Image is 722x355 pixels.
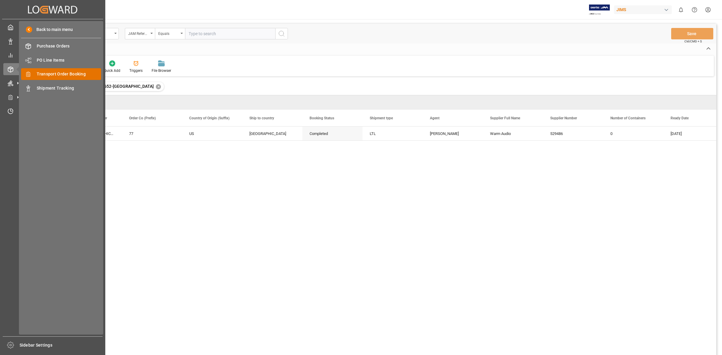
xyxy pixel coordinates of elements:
[3,49,102,61] a: My Reports
[614,5,672,14] div: JIMS
[3,35,102,47] a: Data Management
[93,84,154,89] span: 77-10652-[GEOGRAPHIC_DATA]
[688,3,701,17] button: Help Center
[21,82,101,94] a: Shipment Tracking
[490,116,520,120] span: Supplier Full Name
[37,43,101,49] span: Purchase Orders
[543,127,603,140] div: 529486
[20,342,103,348] span: Sidebar Settings
[674,3,688,17] button: show 0 new notifications
[671,28,713,39] button: Save
[152,68,171,73] div: File Browser
[310,116,334,120] span: Booking Status
[430,116,440,120] span: Agent
[37,57,101,63] span: PO Line Items
[37,85,101,91] span: Shipment Tracking
[128,29,149,36] div: JAM Reference Number
[610,116,646,120] span: Number of Containers
[129,127,175,141] div: 77
[21,54,101,66] a: PO Line Items
[3,105,102,117] a: Timeslot Management V2
[310,127,355,141] div: Completed
[614,4,674,15] button: JIMS
[550,116,577,120] span: Supplier Number
[430,127,476,141] div: [PERSON_NAME]
[158,29,179,36] div: Equals
[155,28,185,39] button: open menu
[3,21,102,33] a: My Cockpit
[21,40,101,52] a: Purchase Orders
[370,116,393,120] span: Shipment type
[189,127,235,141] div: US
[189,116,230,120] span: Country of Origin (Suffix)
[104,68,120,73] div: Quick Add
[125,28,155,39] button: open menu
[185,28,275,39] input: Type to search
[32,26,73,33] span: Back to main menu
[129,68,143,73] div: Triggers
[603,127,663,140] div: 0
[249,116,274,120] span: Ship to country
[589,5,610,15] img: Exertis%20JAM%20-%20Email%20Logo.jpg_1722504956.jpg
[21,68,101,80] a: Transport Order Booking
[249,127,295,141] div: [GEOGRAPHIC_DATA]
[370,127,415,141] div: LTL
[129,116,156,120] span: Order Co (Prefix)
[37,71,101,77] span: Transport Order Booking
[671,116,689,120] span: Ready Date
[275,28,288,39] button: search button
[483,127,543,140] div: Warm Audio
[684,39,702,44] span: Ctrl/CMD + S
[156,84,161,89] div: ✕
